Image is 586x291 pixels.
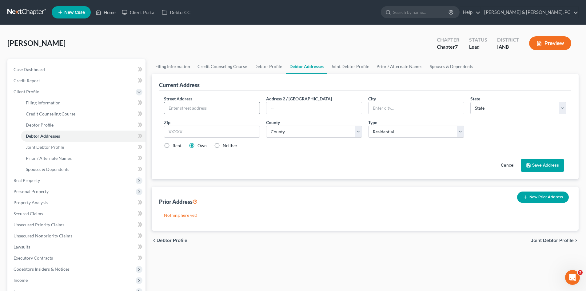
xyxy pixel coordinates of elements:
span: County [266,120,280,125]
button: Joint Debtor Profile chevron_right [531,238,579,243]
label: Neither [223,143,237,149]
span: Executory Contracts [14,255,53,261]
span: Case Dashboard [14,67,45,72]
span: Prior / Alternate Names [26,156,72,161]
a: Debtor Addresses [286,59,327,74]
a: Credit Counseling Course [21,108,146,119]
div: Current Address [159,81,200,89]
a: Case Dashboard [9,64,146,75]
a: Executory Contracts [9,253,146,264]
label: Address 2 / [GEOGRAPHIC_DATA] [266,95,332,102]
a: Client Portal [119,7,159,18]
a: Filing Information [21,97,146,108]
div: Prior Address [159,198,197,205]
span: Filing Information [26,100,61,105]
a: Joint Debtor Profile [21,142,146,153]
a: Prior / Alternate Names [373,59,426,74]
label: Rent [173,143,181,149]
span: Unsecured Priority Claims [14,222,64,227]
input: -- [266,102,362,114]
a: Spouses & Dependents [21,164,146,175]
a: Spouses & Dependents [426,59,477,74]
span: Client Profile [14,89,39,94]
a: DebtorCC [159,7,193,18]
input: Enter street address [164,102,260,114]
span: Street Address [164,96,192,101]
div: Status [469,36,487,43]
span: [PERSON_NAME] [7,38,66,47]
button: Preview [529,36,571,50]
a: Lawsuits [9,241,146,253]
i: chevron_left [152,238,157,243]
span: Income [14,277,28,283]
div: Chapter [437,36,459,43]
button: Cancel [494,159,521,172]
span: 2 [578,270,583,275]
span: Credit Report [14,78,40,83]
a: Unsecured Nonpriority Claims [9,230,146,241]
p: Nothing here yet! [164,212,566,218]
input: Enter city... [369,102,464,114]
a: Secured Claims [9,208,146,219]
a: Credit Counseling Course [194,59,251,74]
a: [PERSON_NAME] & [PERSON_NAME], PC [481,7,578,18]
a: Filing Information [152,59,194,74]
i: chevron_right [574,238,579,243]
span: Joint Debtor Profile [26,144,64,150]
span: City [368,96,376,101]
button: Save Address [521,159,564,172]
a: Unsecured Priority Claims [9,219,146,230]
span: State [470,96,480,101]
span: Credit Counseling Course [26,111,75,116]
input: XXXXX [164,126,260,138]
div: Lead [469,43,487,51]
span: Real Property [14,178,40,183]
span: Lawsuits [14,244,30,249]
span: New Case [64,10,85,15]
input: Search by name... [393,6,449,18]
a: Property Analysis [9,197,146,208]
span: Debtor Profile [26,122,54,127]
iframe: Intercom live chat [565,270,580,285]
span: Zip [164,120,170,125]
label: Type [368,119,377,126]
div: Chapter [437,43,459,51]
button: chevron_left Debtor Profile [152,238,187,243]
span: Codebtors Insiders & Notices [14,266,70,272]
span: Joint Debtor Profile [531,238,574,243]
a: Debtor Addresses [21,131,146,142]
a: Debtor Profile [21,119,146,131]
label: Own [197,143,207,149]
a: Credit Report [9,75,146,86]
a: Prior / Alternate Names [21,153,146,164]
span: Debtor Profile [157,238,187,243]
span: 7 [455,44,458,50]
a: Joint Debtor Profile [327,59,373,74]
span: Property Analysis [14,200,48,205]
div: IANB [497,43,519,51]
a: Debtor Profile [251,59,286,74]
span: Secured Claims [14,211,43,216]
span: Personal Property [14,189,49,194]
button: New Prior Address [517,192,569,203]
div: District [497,36,519,43]
a: Help [460,7,480,18]
span: Unsecured Nonpriority Claims [14,233,72,238]
span: Debtor Addresses [26,133,60,139]
span: Spouses & Dependents [26,167,69,172]
a: Home [93,7,119,18]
